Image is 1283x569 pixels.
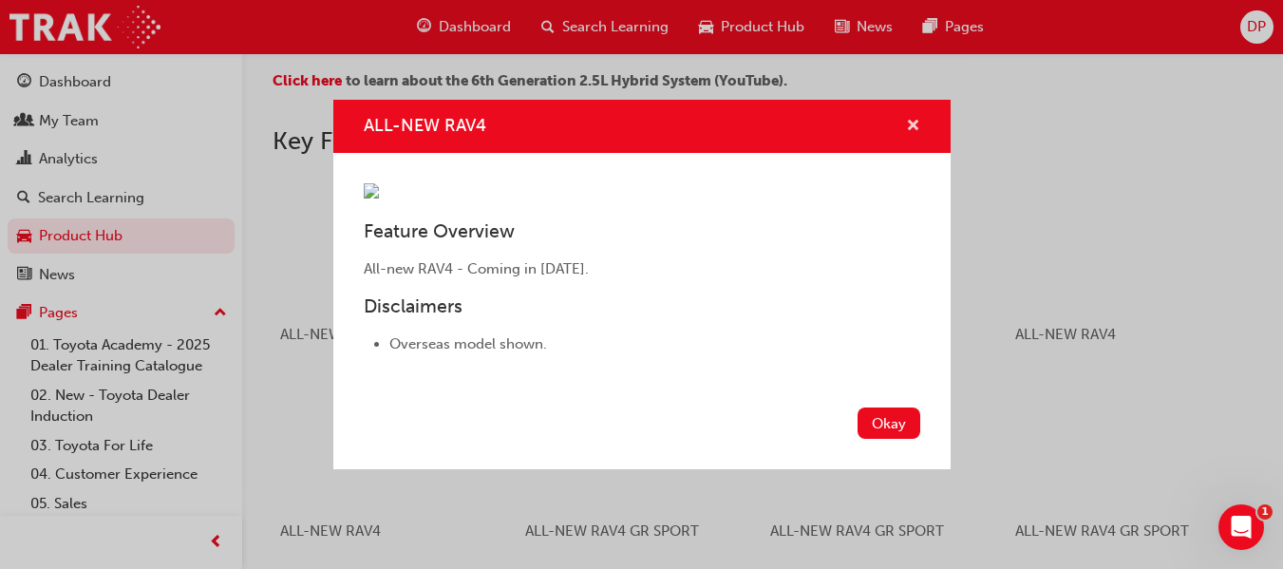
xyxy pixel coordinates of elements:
span: ALL-NEW RAV4 [364,115,486,136]
span: cross-icon [906,119,920,136]
span: All-new RAV4 - Coming in [DATE]. [364,260,589,277]
li: Overseas model shown. [389,333,920,355]
h3: Disclaimers [364,295,920,317]
div: ALL-NEW RAV4 [333,100,951,469]
button: Okay [858,408,920,439]
h3: Feature Overview [364,220,920,242]
button: cross-icon [906,115,920,139]
iframe: Intercom live chat [1218,504,1264,550]
span: 1 [1257,504,1273,520]
img: 10cbd300-ba6d-4233-94c7-8eda77b65312.png [364,183,379,199]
